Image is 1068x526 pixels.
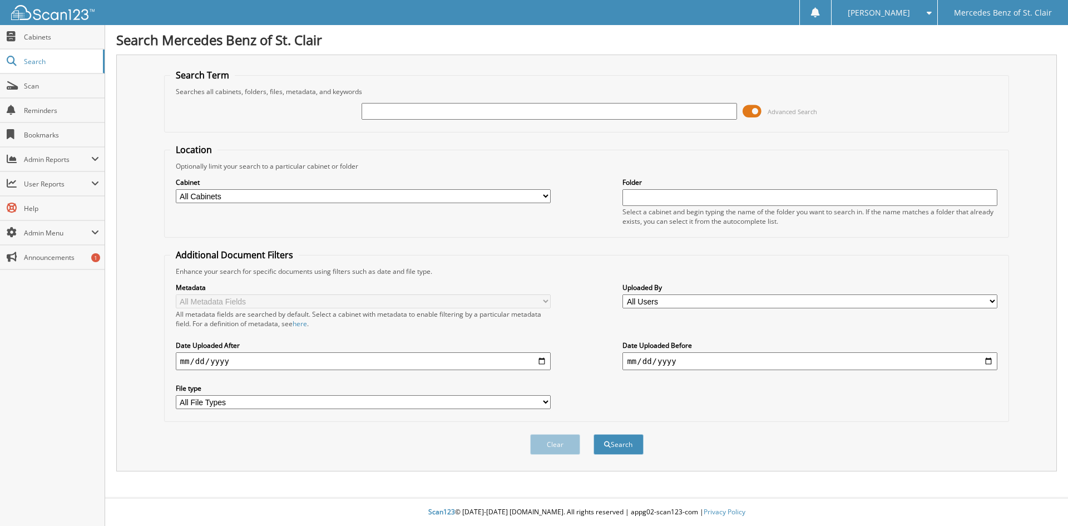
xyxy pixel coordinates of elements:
[24,179,91,189] span: User Reports
[24,130,99,140] span: Bookmarks
[24,253,99,262] span: Announcements
[24,57,97,66] span: Search
[91,253,100,262] div: 1
[24,228,91,238] span: Admin Menu
[176,178,551,187] label: Cabinet
[176,341,551,350] label: Date Uploaded After
[24,204,99,213] span: Help
[622,178,997,187] label: Folder
[105,499,1068,526] div: © [DATE]-[DATE] [DOMAIN_NAME]. All rights reserved | appg02-scan123-com |
[530,434,580,455] button: Clear
[594,434,644,455] button: Search
[170,87,1003,96] div: Searches all cabinets, folders, files, metadata, and keywords
[768,107,817,116] span: Advanced Search
[24,81,99,91] span: Scan
[622,341,997,350] label: Date Uploaded Before
[176,309,551,328] div: All metadata fields are searched by default. Select a cabinet with metadata to enable filtering b...
[176,352,551,370] input: start
[11,5,95,20] img: scan123-logo-white.svg
[428,507,455,517] span: Scan123
[116,31,1057,49] h1: Search Mercedes Benz of St. Clair
[170,144,217,156] legend: Location
[848,9,910,16] span: [PERSON_NAME]
[24,106,99,115] span: Reminders
[170,249,299,261] legend: Additional Document Filters
[704,507,745,517] a: Privacy Policy
[622,352,997,370] input: end
[176,283,551,292] label: Metadata
[170,267,1003,276] div: Enhance your search for specific documents using filters such as date and file type.
[170,69,235,81] legend: Search Term
[24,155,91,164] span: Admin Reports
[24,32,99,42] span: Cabinets
[170,161,1003,171] div: Optionally limit your search to a particular cabinet or folder
[954,9,1052,16] span: Mercedes Benz of St. Clair
[293,319,307,328] a: here
[176,384,551,393] label: File type
[622,283,997,292] label: Uploaded By
[622,207,997,226] div: Select a cabinet and begin typing the name of the folder you want to search in. If the name match...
